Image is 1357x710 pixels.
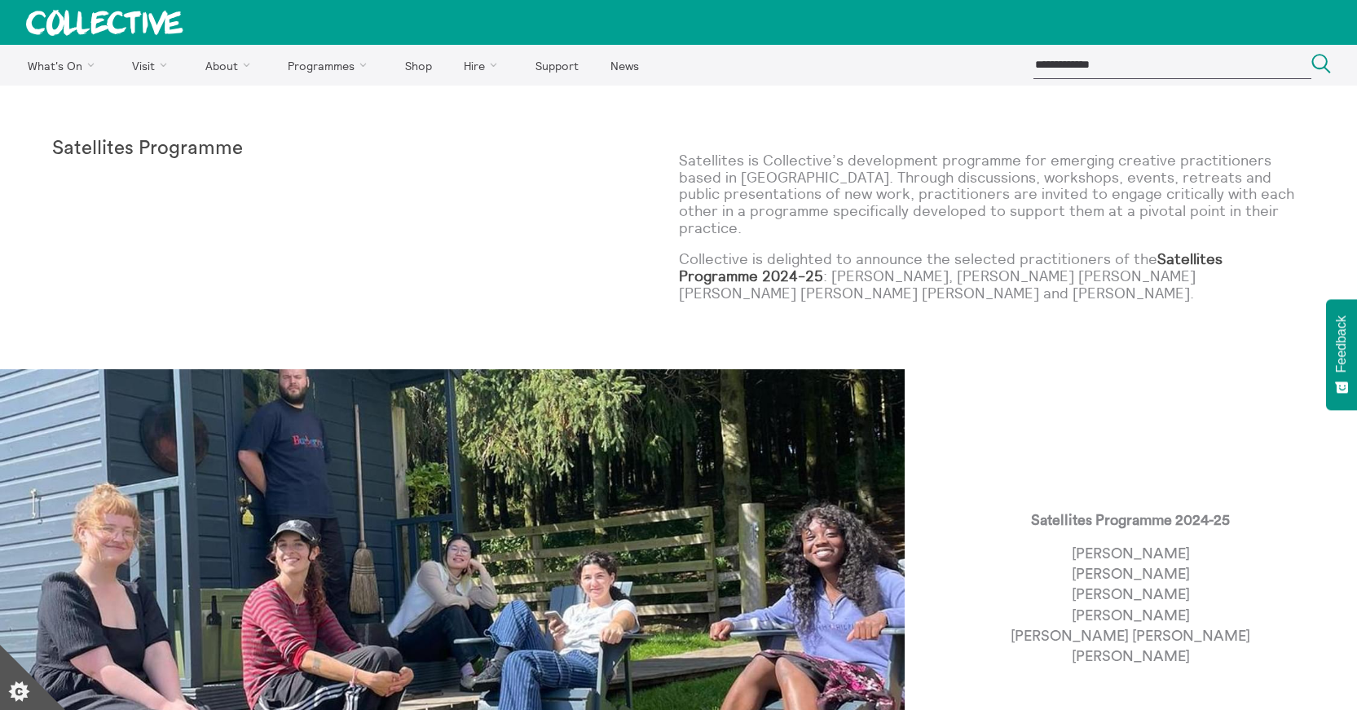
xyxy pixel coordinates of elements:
a: Shop [390,45,446,86]
a: Visit [118,45,188,86]
p: Satellites is Collective’s development programme for emerging creative practitioners based in [GE... [679,152,1306,236]
a: What's On [13,45,115,86]
p: [PERSON_NAME] [PERSON_NAME] [PERSON_NAME] [PERSON_NAME] [PERSON_NAME] [PERSON_NAME] [PERSON_NAME] [1011,544,1250,667]
a: News [596,45,653,86]
strong: Satellites Programme 2024-25 [679,249,1223,285]
a: Programmes [274,45,388,86]
a: Support [521,45,593,86]
strong: Satellites Programme [52,139,243,158]
p: Collective is delighted to announce the selected practitioners of the : [PERSON_NAME], [PERSON_NA... [679,251,1306,302]
button: Feedback - Show survey [1326,299,1357,410]
a: About [191,45,271,86]
strong: Satellites Programme 2024-25 [1031,513,1230,527]
span: Feedback [1334,315,1349,373]
a: Hire [450,45,518,86]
